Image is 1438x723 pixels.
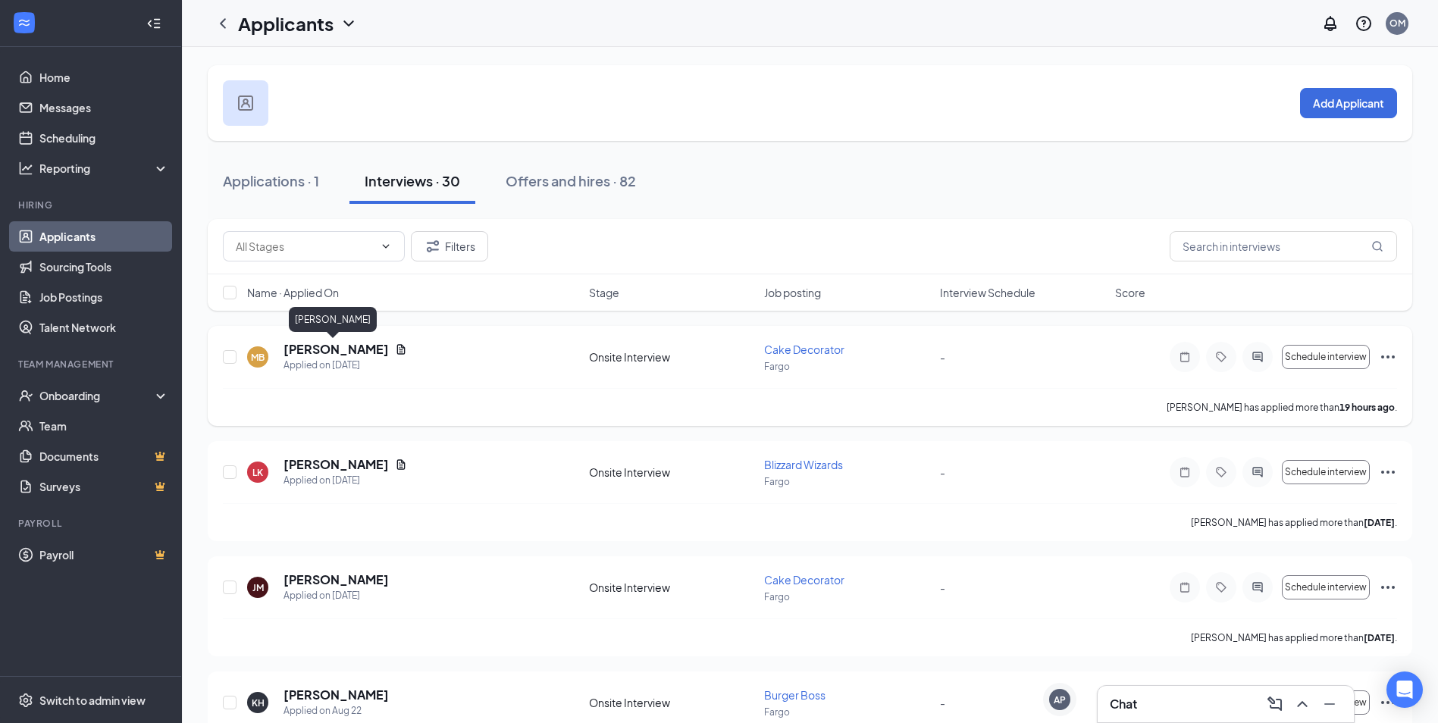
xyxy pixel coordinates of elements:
input: All Stages [236,238,374,255]
a: Team [39,411,169,441]
div: Interviews · 30 [365,171,460,190]
a: Scheduling [39,123,169,153]
svg: Ellipses [1379,578,1397,596]
div: AP [1054,693,1066,706]
input: Search in interviews [1170,231,1397,261]
button: ChevronUp [1290,692,1314,716]
span: Stage [589,285,619,300]
svg: ChevronUp [1293,695,1311,713]
button: Add Applicant [1300,88,1397,118]
b: [DATE] [1364,517,1395,528]
a: Sourcing Tools [39,252,169,282]
svg: Collapse [146,16,161,31]
div: Onboarding [39,388,156,403]
span: Burger Boss [764,688,826,702]
span: Cake Decorator [764,573,844,587]
svg: Note [1176,581,1194,593]
span: - [940,696,945,709]
p: Fargo [764,475,930,488]
span: - [940,581,945,594]
a: Home [39,62,169,92]
button: Schedule interview [1282,345,1370,369]
svg: ChevronLeft [214,14,232,33]
svg: ActiveChat [1248,351,1267,363]
span: Schedule interview [1285,352,1367,362]
span: Blizzard Wizards [764,458,843,471]
div: Team Management [18,358,166,371]
svg: ChevronDown [340,14,358,33]
div: Applied on [DATE] [284,358,407,373]
div: Offers and hires · 82 [506,171,636,190]
span: Schedule interview [1285,467,1367,477]
button: Filter Filters [411,231,488,261]
p: [PERSON_NAME] has applied more than . [1191,631,1397,644]
svg: UserCheck [18,388,33,403]
h5: [PERSON_NAME] [284,341,389,358]
h3: Chat [1110,696,1137,712]
p: Fargo [764,590,930,603]
svg: Note [1176,466,1194,478]
div: Onsite Interview [589,695,755,710]
svg: WorkstreamLogo [17,15,32,30]
svg: Document [395,459,407,471]
div: Onsite Interview [589,349,755,365]
span: Cake Decorator [764,343,844,356]
svg: Notifications [1321,14,1339,33]
span: Score [1115,285,1145,300]
svg: ActiveChat [1248,581,1267,593]
a: Talent Network [39,312,169,343]
svg: Settings [18,693,33,708]
div: LK [252,466,263,479]
span: Interview Schedule [940,285,1035,300]
button: Schedule interview [1282,575,1370,599]
b: 19 hours ago [1339,402,1395,413]
svg: Tag [1212,581,1230,593]
h5: [PERSON_NAME] [284,456,389,473]
p: [PERSON_NAME] has applied more than . [1191,516,1397,529]
h5: [PERSON_NAME] [284,571,389,588]
p: Fargo [764,706,930,718]
svg: Ellipses [1379,693,1397,712]
a: Job Postings [39,282,169,312]
svg: Tag [1212,466,1230,478]
a: Applicants [39,221,169,252]
button: Schedule interview [1282,460,1370,484]
a: PayrollCrown [39,540,169,570]
div: Hiring [18,199,166,211]
a: Messages [39,92,169,123]
b: [DATE] [1364,632,1395,643]
a: DocumentsCrown [39,441,169,471]
div: Applications · 1 [223,171,319,190]
svg: Note [1176,351,1194,363]
span: Name · Applied On [247,285,339,300]
svg: Filter [424,237,442,255]
div: OM [1389,17,1405,30]
div: Payroll [18,517,166,530]
div: Switch to admin view [39,693,146,708]
span: Job posting [764,285,821,300]
div: Reporting [39,161,170,176]
a: SurveysCrown [39,471,169,502]
svg: Minimize [1321,695,1339,713]
svg: Ellipses [1379,463,1397,481]
p: Fargo [764,360,930,373]
svg: ActiveChat [1248,466,1267,478]
svg: ChevronDown [380,240,392,252]
svg: MagnifyingGlass [1371,240,1383,252]
div: JM [252,581,264,594]
svg: Analysis [18,161,33,176]
h1: Applicants [238,11,334,36]
span: - [940,465,945,479]
span: Schedule interview [1285,582,1367,593]
p: [PERSON_NAME] has applied more than . [1167,401,1397,414]
svg: Ellipses [1379,348,1397,366]
div: Open Intercom Messenger [1386,671,1423,708]
svg: Document [395,343,407,355]
svg: ComposeMessage [1266,695,1284,713]
div: Onsite Interview [589,580,755,595]
div: Applied on [DATE] [284,473,407,488]
svg: Tag [1212,351,1230,363]
div: MB [251,351,265,364]
button: ComposeMessage [1263,692,1287,716]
